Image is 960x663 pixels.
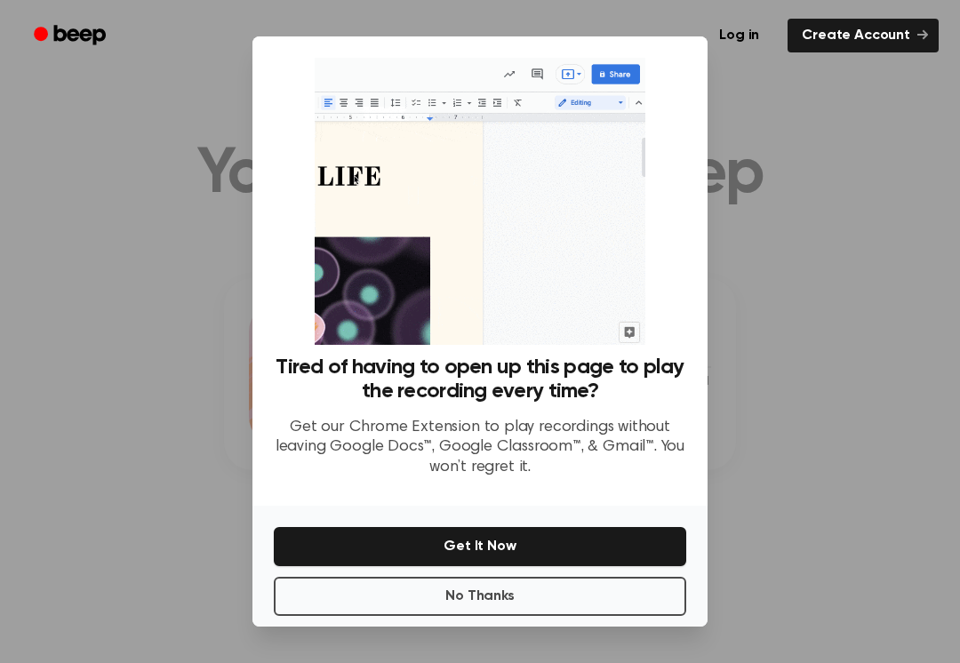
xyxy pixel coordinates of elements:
[701,15,777,56] a: Log in
[315,58,644,345] img: Beep extension in action
[788,19,939,52] a: Create Account
[274,577,686,616] button: No Thanks
[21,19,122,53] a: Beep
[274,527,686,566] button: Get It Now
[274,355,686,403] h3: Tired of having to open up this page to play the recording every time?
[274,418,686,478] p: Get our Chrome Extension to play recordings without leaving Google Docs™, Google Classroom™, & Gm...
